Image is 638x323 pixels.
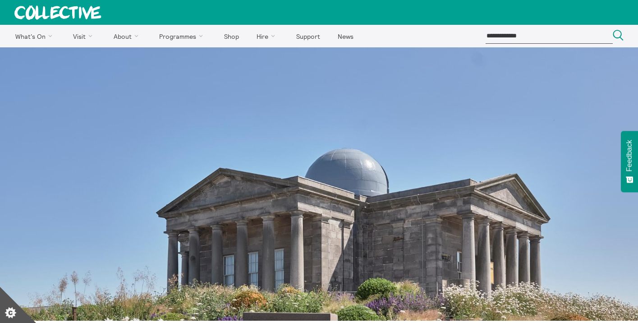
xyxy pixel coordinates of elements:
a: Visit [65,25,104,47]
a: News [330,25,361,47]
a: About [106,25,150,47]
a: Support [288,25,328,47]
a: What's On [7,25,64,47]
a: Programmes [151,25,215,47]
span: Feedback [625,140,633,171]
button: Feedback - Show survey [621,131,638,192]
a: Hire [249,25,287,47]
a: Shop [216,25,247,47]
